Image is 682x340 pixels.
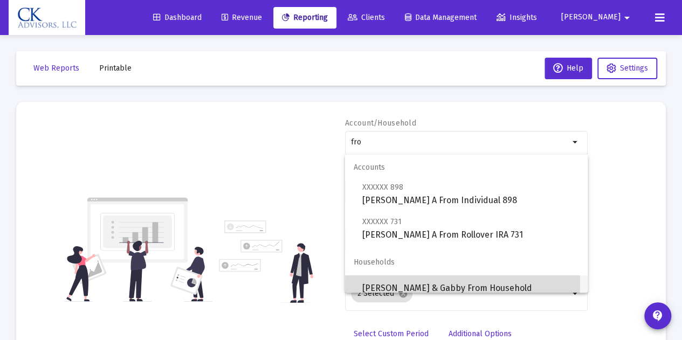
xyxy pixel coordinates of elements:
[213,7,271,29] a: Revenue
[351,283,569,304] mat-chip-list: Selection
[273,7,336,29] a: Reporting
[449,329,512,338] span: Additional Options
[545,58,592,79] button: Help
[362,215,579,241] span: [PERSON_NAME] A From Rollover IRA 731
[362,181,579,207] span: [PERSON_NAME] A From Individual 898
[398,289,408,299] mat-icon: cancel
[348,13,385,22] span: Clients
[497,13,537,22] span: Insights
[64,196,212,303] img: reporting
[651,309,664,322] mat-icon: contact_support
[569,136,582,149] mat-icon: arrow_drop_down
[282,13,328,22] span: Reporting
[33,64,79,73] span: Web Reports
[597,58,657,79] button: Settings
[405,13,477,22] span: Data Management
[219,220,313,303] img: reporting-alt
[17,7,77,29] img: Dashboard
[144,7,210,29] a: Dashboard
[345,119,416,128] label: Account/Household
[345,155,588,181] span: Accounts
[569,287,582,300] mat-icon: arrow_drop_down
[351,138,569,147] input: Search or select an account or household
[351,285,412,302] mat-chip: 2 Selected
[362,217,402,226] span: XXXXXX 731
[548,6,646,28] button: [PERSON_NAME]
[345,249,588,275] span: Households
[222,13,262,22] span: Revenue
[354,329,429,338] span: Select Custom Period
[91,58,140,79] button: Printable
[553,64,583,73] span: Help
[362,275,579,301] span: [PERSON_NAME] & Gabby From Household
[620,64,648,73] span: Settings
[488,7,546,29] a: Insights
[621,7,633,29] mat-icon: arrow_drop_down
[561,13,621,22] span: [PERSON_NAME]
[362,183,403,192] span: XXXXXX 898
[339,7,394,29] a: Clients
[396,7,485,29] a: Data Management
[99,64,132,73] span: Printable
[153,13,202,22] span: Dashboard
[25,58,88,79] button: Web Reports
